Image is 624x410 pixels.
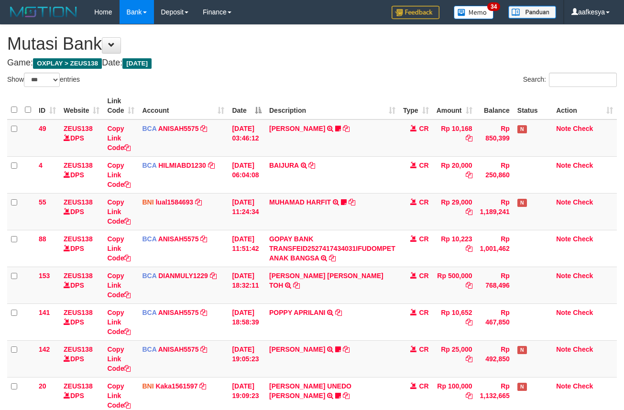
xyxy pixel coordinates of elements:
th: ID: activate to sort column ascending [35,92,60,119]
a: Copy MUHAMAD HARFIT to clipboard [349,198,355,206]
span: BNI [142,382,153,390]
a: ZEUS138 [64,235,93,243]
td: [DATE] 19:05:23 [228,340,265,377]
a: Copy DIANMULY1229 to clipboard [210,272,217,280]
a: Copy Rp 10,223 to clipboard [466,245,472,252]
a: Copy SAMUEL UNEDO SIMBOLON to clipboard [343,392,350,399]
img: panduan.png [508,6,556,19]
a: Copy Rp 20,000 to clipboard [466,171,472,179]
a: Copy Link Code [107,125,131,151]
td: Rp 492,850 [476,340,514,377]
a: ZEUS138 [64,272,93,280]
a: Copy Link Code [107,382,131,409]
th: Status [514,92,552,119]
label: Show entries [7,73,80,87]
td: Rp 850,399 [476,119,514,157]
td: DPS [60,193,103,230]
a: Copy ANISAH5575 to clipboard [200,125,207,132]
td: Rp 10,223 [433,230,476,267]
th: Description: activate to sort column ascending [265,92,399,119]
span: CR [419,125,428,132]
a: Copy Rp 500,000 to clipboard [466,281,472,289]
td: Rp 1,001,462 [476,230,514,267]
h4: Game: Date: [7,58,617,68]
td: DPS [60,119,103,157]
a: Check [573,198,593,206]
td: Rp 1,189,241 [476,193,514,230]
img: Button%20Memo.svg [454,6,494,19]
th: Account: activate to sort column ascending [138,92,228,119]
a: ZEUS138 [64,125,93,132]
a: ANISAH5575 [158,235,199,243]
span: OXPLAY > ZEUS138 [33,58,102,69]
span: 55 [39,198,46,206]
span: 4 [39,162,43,169]
td: Rp 10,168 [433,119,476,157]
a: Check [573,272,593,280]
span: [DATE] [122,58,152,69]
a: DIANMULY1229 [158,272,208,280]
td: [DATE] 06:04:08 [228,156,265,193]
span: Has Note [517,383,527,391]
a: ZEUS138 [64,309,93,316]
label: Search: [523,73,617,87]
td: [DATE] 03:46:12 [228,119,265,157]
a: ZEUS138 [64,162,93,169]
td: Rp 500,000 [433,267,476,303]
a: Copy BAIJURA to clipboard [308,162,315,169]
td: Rp 29,000 [433,193,476,230]
td: Rp 768,496 [476,267,514,303]
a: [PERSON_NAME] [269,345,325,353]
td: [DATE] 11:24:34 [228,193,265,230]
span: 49 [39,125,46,132]
td: DPS [60,156,103,193]
span: CR [419,235,428,243]
a: Copy GOPAY BANK TRANSFEID2527417434031IFUDOMPET ANAK BANGSA to clipboard [329,254,336,262]
th: Action: activate to sort column ascending [552,92,617,119]
a: ANISAH5575 [158,125,199,132]
a: Copy POPPY APRILANI to clipboard [335,309,342,316]
td: Rp 467,850 [476,303,514,340]
a: Check [573,345,593,353]
a: Copy Link Code [107,272,131,299]
a: ZEUS138 [64,382,93,390]
a: HILMIABD1230 [158,162,206,169]
span: Has Note [517,125,527,133]
a: Note [556,198,571,206]
a: Copy lual1584693 to clipboard [195,198,202,206]
span: CR [419,382,428,390]
a: Note [556,162,571,169]
span: 141 [39,309,50,316]
td: Rp 20,000 [433,156,476,193]
span: CR [419,345,428,353]
td: [DATE] 11:51:42 [228,230,265,267]
a: Note [556,235,571,243]
a: [PERSON_NAME] [269,125,325,132]
a: Check [573,309,593,316]
span: BCA [142,272,156,280]
a: Copy Rp 25,000 to clipboard [466,355,472,363]
a: ANISAH5575 [158,309,199,316]
span: BCA [142,309,156,316]
a: Check [573,162,593,169]
th: Amount: activate to sort column ascending [433,92,476,119]
span: 153 [39,272,50,280]
a: Kaka1561597 [155,382,197,390]
img: Feedback.jpg [392,6,439,19]
a: Copy HILMIABD1230 to clipboard [208,162,215,169]
td: [DATE] 18:32:11 [228,267,265,303]
a: Note [556,345,571,353]
span: Has Note [517,199,527,207]
span: CR [419,198,428,206]
td: Rp 10,652 [433,303,476,340]
a: Copy Rp 100,000 to clipboard [466,392,472,399]
a: Note [556,125,571,132]
a: [PERSON_NAME] [PERSON_NAME] TOH [269,272,383,289]
a: Copy Link Code [107,162,131,188]
a: lual1584693 [155,198,193,206]
a: MUHAMAD HARFIT [269,198,331,206]
span: 20 [39,382,46,390]
span: 142 [39,345,50,353]
a: Note [556,382,571,390]
a: Note [556,272,571,280]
